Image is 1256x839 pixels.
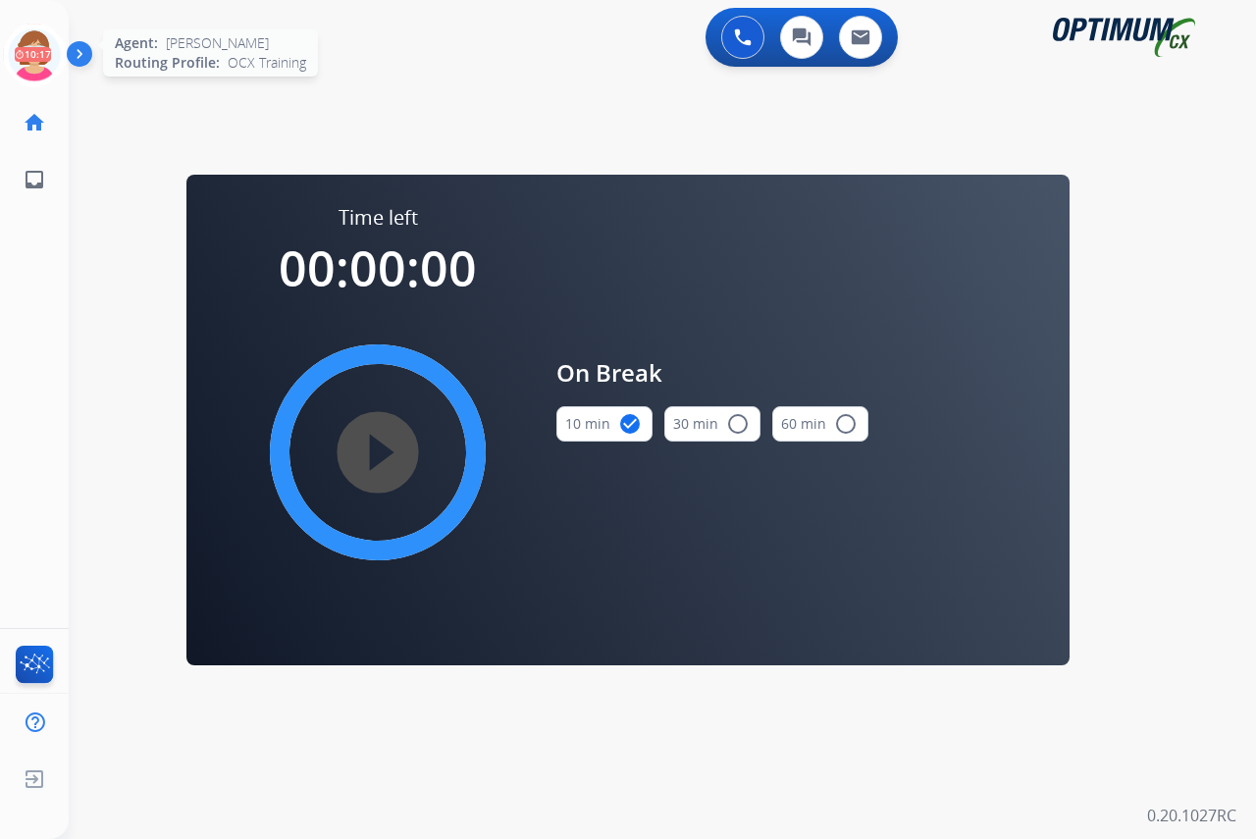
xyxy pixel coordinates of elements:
[23,111,46,134] mat-icon: home
[772,406,868,442] button: 60 min
[115,33,158,53] span: Agent:
[664,406,760,442] button: 30 min
[339,204,418,232] span: Time left
[618,412,642,436] mat-icon: check_circle
[228,53,306,73] span: OCX Training
[366,441,390,464] mat-icon: play_circle_filled
[166,33,269,53] span: [PERSON_NAME]
[834,412,858,436] mat-icon: radio_button_unchecked
[23,168,46,191] mat-icon: inbox
[1147,804,1236,827] p: 0.20.1027RC
[115,53,220,73] span: Routing Profile:
[556,355,868,391] span: On Break
[556,406,653,442] button: 10 min
[279,235,477,301] span: 00:00:00
[726,412,750,436] mat-icon: radio_button_unchecked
